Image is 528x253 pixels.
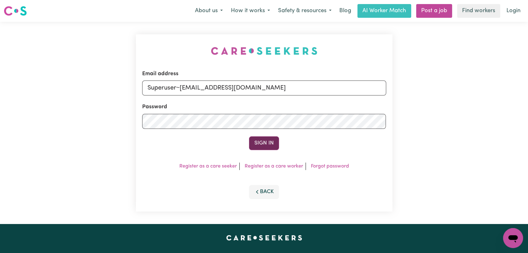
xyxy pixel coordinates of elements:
iframe: Button to launch messaging window [503,228,523,248]
a: Register as a care seeker [179,164,237,169]
label: Password [142,103,167,111]
img: Careseekers logo [4,5,27,17]
label: Email address [142,70,178,78]
a: Blog [336,4,355,18]
input: Email address [142,80,386,95]
button: Back [249,185,279,199]
a: Post a job [416,4,452,18]
button: Sign In [249,136,279,150]
a: Careseekers logo [4,4,27,18]
button: How it works [227,4,274,17]
a: Login [503,4,524,18]
button: About us [191,4,227,17]
a: Register as a care worker [245,164,303,169]
button: Safety & resources [274,4,336,17]
a: AI Worker Match [357,4,411,18]
a: Forgot password [311,164,349,169]
a: Careseekers home page [226,235,302,240]
a: Find workers [457,4,500,18]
